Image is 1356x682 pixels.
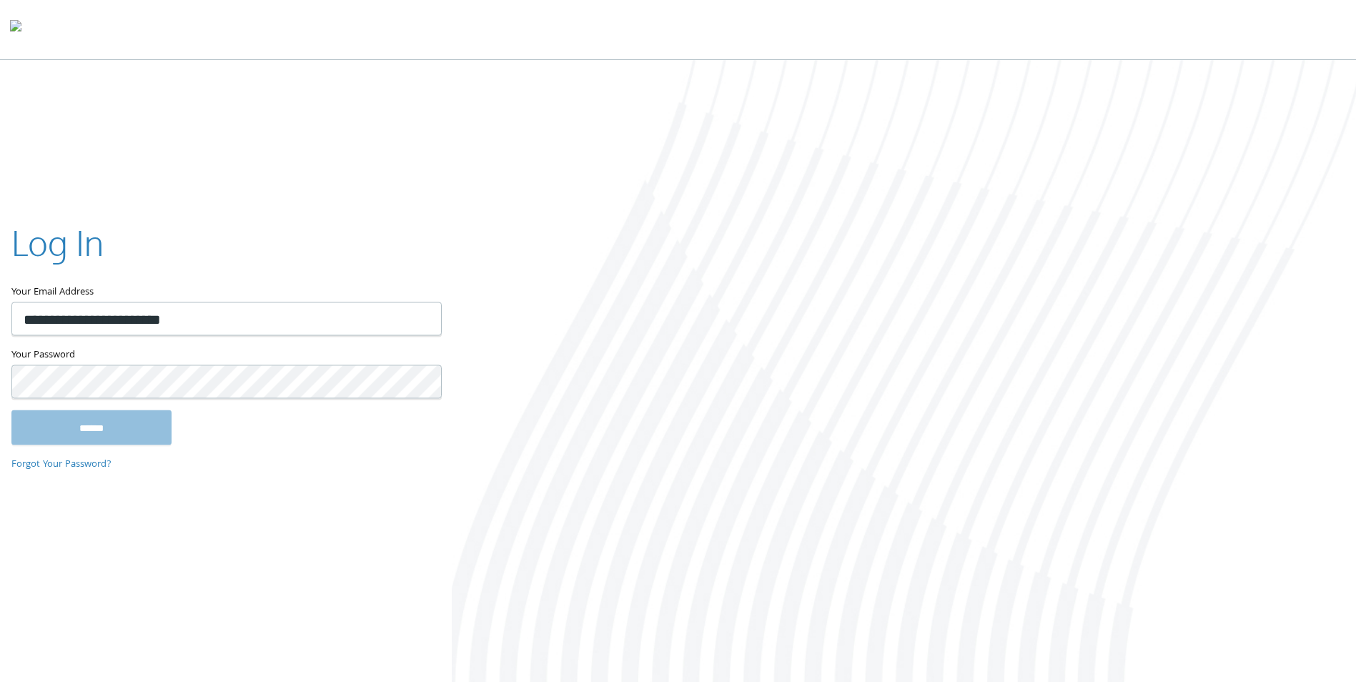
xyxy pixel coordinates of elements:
[413,310,430,327] keeper-lock: Open Keeper Popup
[10,15,21,44] img: todyl-logo-dark.svg
[413,373,430,390] keeper-lock: Open Keeper Popup
[11,347,440,365] label: Your Password
[11,457,112,473] a: Forgot Your Password?
[11,219,104,267] h2: Log In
